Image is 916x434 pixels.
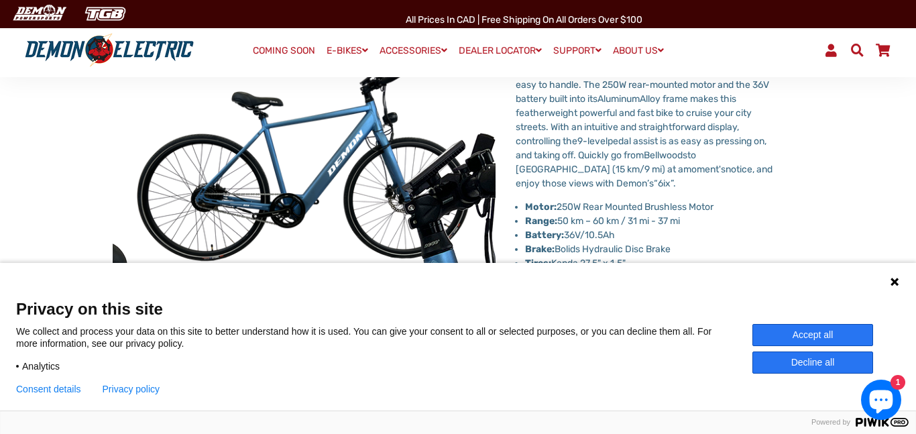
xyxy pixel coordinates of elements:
[16,384,81,394] button: Consent details
[7,3,71,25] img: Demon Electric
[20,33,198,68] img: Demon Electric logo
[654,178,658,189] span: “
[16,325,752,349] p: We collect and process your data on this site to better understand how it is used. You can give y...
[597,93,640,105] span: Aluminum
[248,42,320,60] a: COMING SOON
[406,14,642,25] span: All Prices in CAD | Free shipping on all orders over $100
[525,200,783,214] li: 250W Rear Mounted Brushless Motor
[683,164,726,175] span: moment's
[673,178,676,189] span: .
[516,65,769,105] span: s also incredibly lightweight and easy to handle. The 250W rear-mounted motor and the 36V battery...
[525,243,555,255] strong: Brake:
[525,214,783,228] li: 50 km – 60 km / 31 mi - 37 mi
[103,384,160,394] a: Privacy policy
[608,41,669,60] a: ABOUT US
[375,41,452,60] a: ACCESSORIES
[577,135,608,147] span: 9-level
[752,324,873,346] button: Accept all
[806,418,856,427] span: Powered by
[322,41,373,60] a: E-BIKES
[647,178,649,189] span: ’
[525,229,564,241] strong: Battery:
[549,41,606,60] a: SUPPORT
[525,256,783,270] li: Kenda 27.5" x 1.5"
[525,242,783,256] li: Bolids Hydraulic Disc Brake
[516,150,696,175] span: to [GEOGRAPHIC_DATA] (15 km/9 mi) at a
[454,41,547,60] a: DEALER LOCATOR
[516,135,766,161] span: pedal assist is as easy as pressing on, and taking off. Quickly go from
[752,351,873,374] button: Decline all
[16,299,900,319] span: Privacy on this site
[22,360,60,372] span: Analytics
[525,215,557,227] strong: Range:
[671,178,673,189] span: ”
[525,228,783,242] li: 36V/10.5Ah
[516,164,772,189] span: notice, and enjoy those views with Demon
[525,258,551,269] strong: Tires:
[516,93,752,147] span: Alloy frame makes this featherweight powerful and fast bike to cruise your city streets. With an ...
[857,380,905,423] inbox-online-store-chat: Shopify online store chat
[78,3,133,25] img: TGB Canada
[644,150,687,161] span: Bellwoods
[525,201,557,213] strong: Motor:
[658,178,671,189] span: 6ix
[649,178,654,189] span: s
